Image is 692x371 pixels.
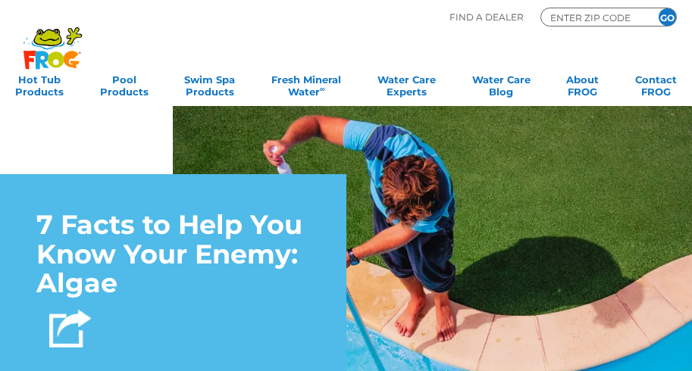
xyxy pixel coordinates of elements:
a: Hot TubProducts [15,69,64,99]
input: GO [659,8,676,26]
sup: ∞ [320,85,325,93]
a: ContactFROG [635,69,677,99]
a: Water CareExperts [377,69,436,99]
img: Share [49,310,91,348]
a: PoolProducts [100,69,149,99]
img: Frog Products Logo [15,8,90,70]
a: Water CareBlog [472,69,531,99]
p: Find A Dealer [449,8,524,26]
h1: 7 Facts to Help You Know Your Enemy: Algae [36,210,310,298]
a: Swim SpaProducts [184,69,235,99]
a: AboutFROG [566,69,599,99]
a: Fresh MineralWater∞ [271,69,341,99]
